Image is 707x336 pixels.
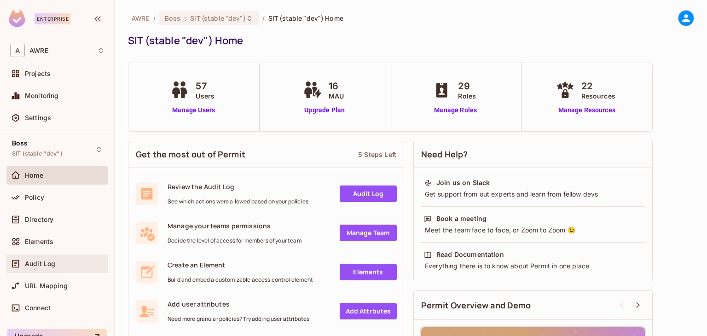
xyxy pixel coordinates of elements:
li: / [153,14,156,23]
span: 29 [458,79,476,93]
span: 16 [329,79,344,93]
span: : [184,15,187,22]
span: Need more granular policies? Try adding user attributes [168,315,309,323]
span: Add user attributes [168,300,309,308]
span: Review the Audit Log [168,182,308,191]
span: SIT (stable "dev") [12,150,63,157]
span: Decide the level of access for members of your team [168,237,301,244]
span: A [10,44,25,57]
div: Meet the team face to face, or Zoom to Zoom 😉 [424,226,642,235]
span: Projects [25,70,51,77]
a: Manage Roles [430,105,481,115]
span: Home [25,172,44,179]
div: SIT (stable "dev") Home [128,34,690,47]
span: Settings [25,114,51,122]
span: See which actions were allowed based on your policies [168,198,308,205]
span: Boss [12,139,28,147]
span: Create an Element [168,261,313,269]
span: Directory [25,216,53,223]
span: Users [196,91,214,101]
span: Manage your teams permissions [168,221,301,230]
span: Get the most out of Permit [136,149,245,160]
span: SIT (stable "dev") Home [268,14,343,23]
a: Manage Team [340,225,397,241]
span: URL Mapping [25,282,68,290]
li: / [262,14,265,23]
span: 57 [196,79,214,93]
span: the active workspace [132,14,150,23]
span: Workspace: AWRE [29,47,48,54]
div: Get support from out experts and learn from fellow devs [424,190,642,199]
a: Upgrade Plan [301,105,348,115]
span: Policy [25,194,44,201]
span: Resources [581,91,615,101]
span: MAU [329,91,344,101]
a: Elements [340,264,397,280]
span: Boss [165,14,181,23]
div: Enterprise [35,13,70,24]
span: Build and embed a customizable access control element [168,276,313,284]
span: Need Help? [421,149,468,160]
span: 22 [581,79,615,93]
a: Add Attrbutes [340,303,397,319]
div: Join us on Slack [436,178,490,187]
a: Manage Resources [554,105,620,115]
span: SIT (stable "dev") [190,14,245,23]
div: Read Documentation [436,250,504,259]
img: SReyMgAAAABJRU5ErkJggg== [9,10,25,27]
span: Permit Overview and Demo [421,300,531,311]
div: Book a meeting [436,214,487,223]
div: Everything there is to know about Permit in one place [424,261,642,271]
span: Roles [458,91,476,101]
div: 5 Steps Left [358,150,396,159]
span: Monitoring [25,92,59,99]
a: Manage Users [168,105,219,115]
span: Elements [25,238,53,245]
a: Audit Log [340,185,397,202]
span: Audit Log [25,260,55,267]
span: Connect [25,304,51,312]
